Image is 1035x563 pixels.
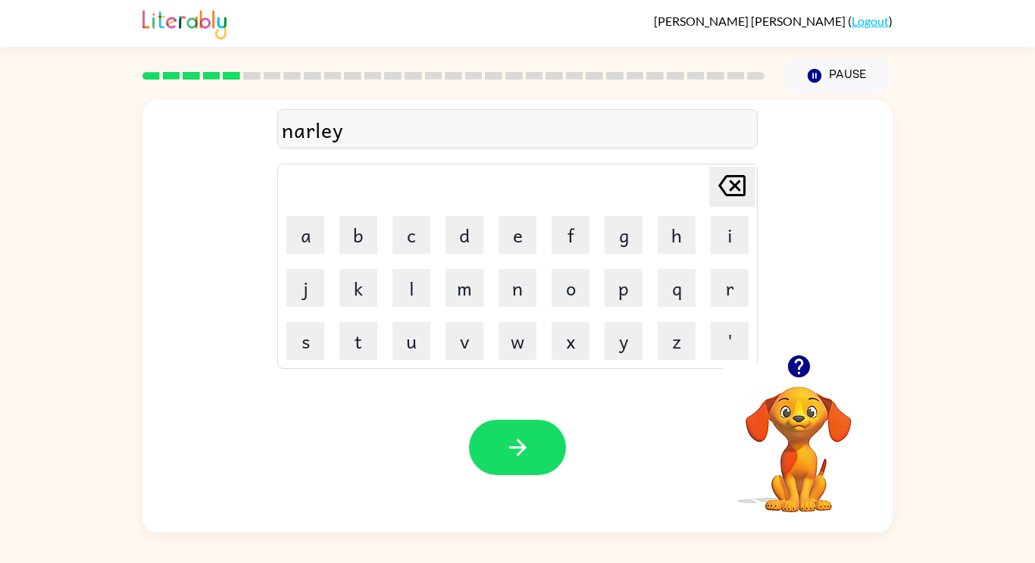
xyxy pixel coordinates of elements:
[552,322,589,360] button: x
[446,269,483,307] button: m
[446,216,483,254] button: d
[499,322,536,360] button: w
[552,216,589,254] button: f
[552,269,589,307] button: o
[783,58,893,93] button: Pause
[339,269,377,307] button: k
[286,322,324,360] button: s
[658,216,696,254] button: h
[654,14,893,28] div: ( )
[852,14,889,28] a: Logout
[499,269,536,307] button: n
[392,216,430,254] button: c
[339,216,377,254] button: b
[723,363,874,515] video: Your browser must support playing .mp4 files to use Literably. Please try using another browser.
[142,6,227,39] img: Literably
[446,322,483,360] button: v
[392,269,430,307] button: l
[605,269,643,307] button: p
[282,114,753,145] div: narley
[605,216,643,254] button: g
[339,322,377,360] button: t
[392,322,430,360] button: u
[654,14,848,28] span: [PERSON_NAME] [PERSON_NAME]
[286,269,324,307] button: j
[658,322,696,360] button: z
[286,216,324,254] button: a
[605,322,643,360] button: y
[658,269,696,307] button: q
[499,216,536,254] button: e
[711,322,749,360] button: '
[711,216,749,254] button: i
[711,269,749,307] button: r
